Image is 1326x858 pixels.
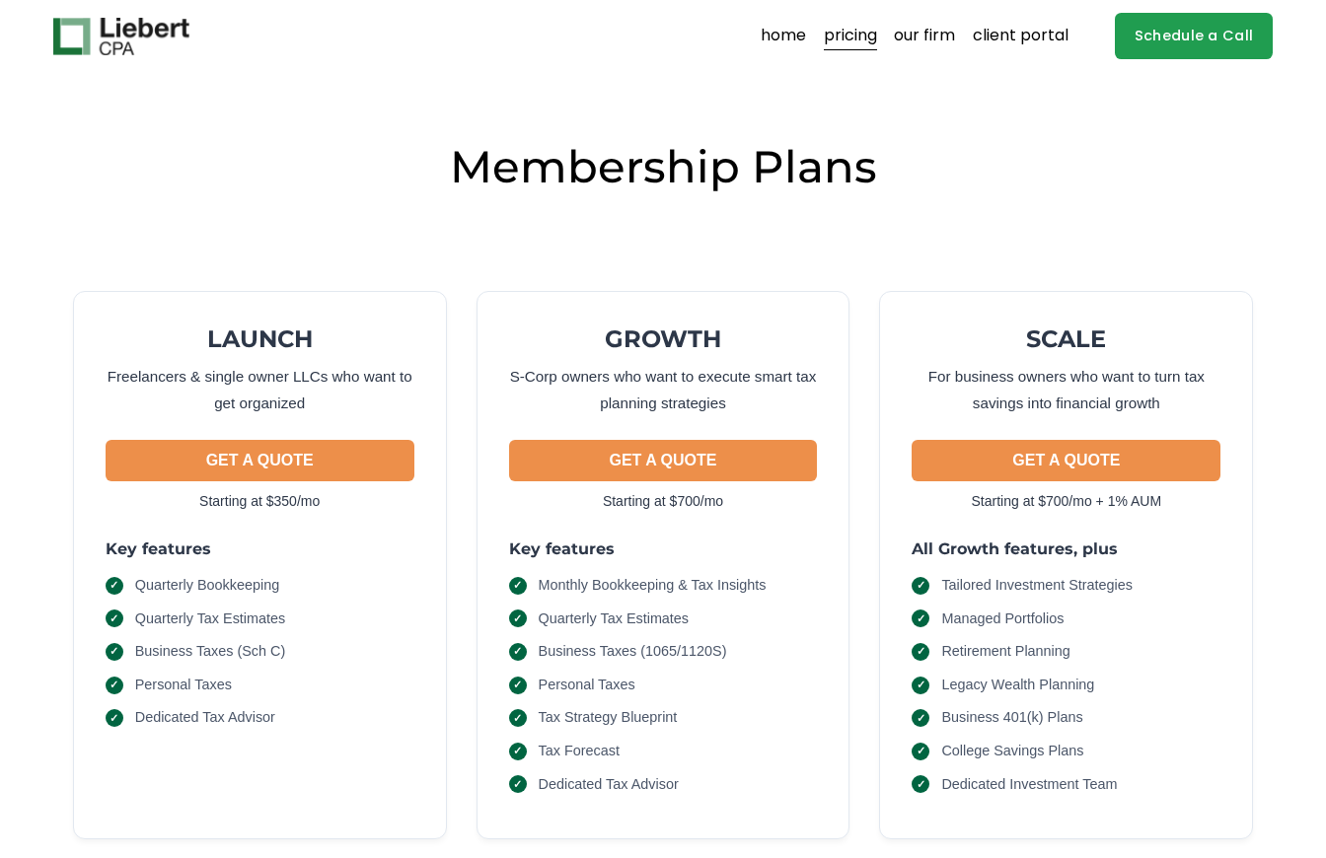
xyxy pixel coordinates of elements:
[824,21,877,52] a: pricing
[509,489,818,514] p: Starting at $700/mo
[941,575,1133,597] span: Tailored Investment Strategies
[539,707,678,729] span: Tax Strategy Blueprint
[53,138,1274,196] h2: Membership Plans
[539,641,727,663] span: Business Taxes (1065/1120S)
[539,675,635,696] span: Personal Taxes
[941,741,1083,762] span: College Savings Plans
[941,608,1064,630] span: Managed Portfolios
[941,675,1094,696] span: Legacy Wealth Planning
[761,21,806,52] a: home
[106,363,414,417] p: Freelancers & single owner LLCs who want to get organized
[509,363,818,417] p: S-Corp owners who want to execute smart tax planning strategies
[106,440,414,481] button: GET A QUOTE
[539,608,690,630] span: Quarterly Tax Estimates
[509,538,818,559] h3: Key features
[894,21,955,52] a: our firm
[912,489,1220,514] p: Starting at $700/mo + 1% AUM
[539,741,620,762] span: Tax Forecast
[912,323,1220,354] h2: SCALE
[509,323,818,354] h2: GROWTH
[135,707,275,729] span: Dedicated Tax Advisor
[106,323,414,354] h2: LAUNCH
[53,18,189,55] img: Liebert CPA
[941,774,1117,796] span: Dedicated Investment Team
[135,675,232,696] span: Personal Taxes
[1115,13,1274,59] a: Schedule a Call
[912,363,1220,417] p: For business owners who want to turn tax savings into financial growth
[135,608,286,630] span: Quarterly Tax Estimates
[106,538,414,559] h3: Key features
[912,440,1220,481] button: GET A QUOTE
[539,774,679,796] span: Dedicated Tax Advisor
[941,641,1069,663] span: Retirement Planning
[509,440,818,481] button: GET A QUOTE
[135,641,286,663] span: Business Taxes (Sch C)
[135,575,279,597] span: Quarterly Bookkeeping
[973,21,1068,52] a: client portal
[106,489,414,514] p: Starting at $350/mo
[539,575,767,597] span: Monthly Bookkeeping & Tax Insights
[912,538,1220,559] h3: All Growth features, plus
[941,707,1082,729] span: Business 401(k) Plans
